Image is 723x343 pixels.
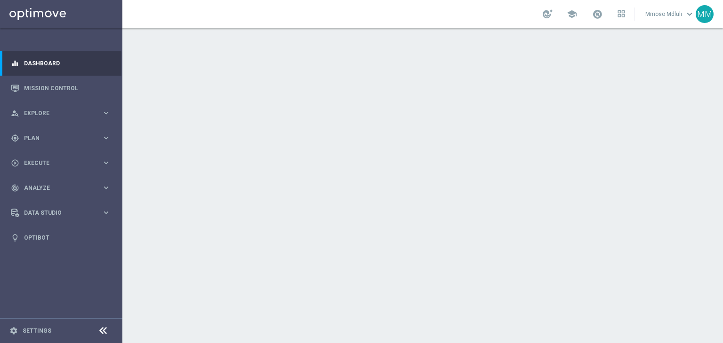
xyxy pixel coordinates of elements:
span: school [567,9,577,19]
i: keyboard_arrow_right [102,183,111,192]
div: Mission Control [11,76,111,101]
i: settings [9,327,18,335]
span: keyboard_arrow_down [684,9,695,19]
button: person_search Explore keyboard_arrow_right [10,109,111,117]
a: Settings [23,328,51,334]
i: keyboard_arrow_right [102,158,111,167]
button: Mission Control [10,85,111,92]
button: track_changes Analyze keyboard_arrow_right [10,184,111,192]
span: Data Studio [24,210,102,216]
div: Analyze [11,184,102,192]
i: gps_fixed [11,134,19,142]
i: play_circle_outline [11,159,19,167]
span: Execute [24,160,102,166]
i: keyboard_arrow_right [102,133,111,142]
i: track_changes [11,184,19,192]
i: equalizer [11,59,19,68]
span: Analyze [24,185,102,191]
button: play_circle_outline Execute keyboard_arrow_right [10,159,111,167]
button: lightbulb Optibot [10,234,111,242]
div: Optibot [11,225,111,250]
div: MM [696,5,714,23]
button: Data Studio keyboard_arrow_right [10,209,111,217]
i: person_search [11,109,19,117]
a: Mission Control [24,76,111,101]
a: Dashboard [24,51,111,76]
span: Plan [24,135,102,141]
div: Execute [11,159,102,167]
span: Explore [24,110,102,116]
button: gps_fixed Plan keyboard_arrow_right [10,134,111,142]
i: keyboard_arrow_right [102,208,111,217]
div: Data Studio [11,209,102,217]
i: lightbulb [11,234,19,242]
div: Explore [11,109,102,117]
div: Dashboard [11,51,111,76]
div: Plan [11,134,102,142]
a: Mmoso Mdlulikeyboard_arrow_down [644,7,696,21]
button: equalizer Dashboard [10,60,111,67]
i: keyboard_arrow_right [102,109,111,117]
a: Optibot [24,225,111,250]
